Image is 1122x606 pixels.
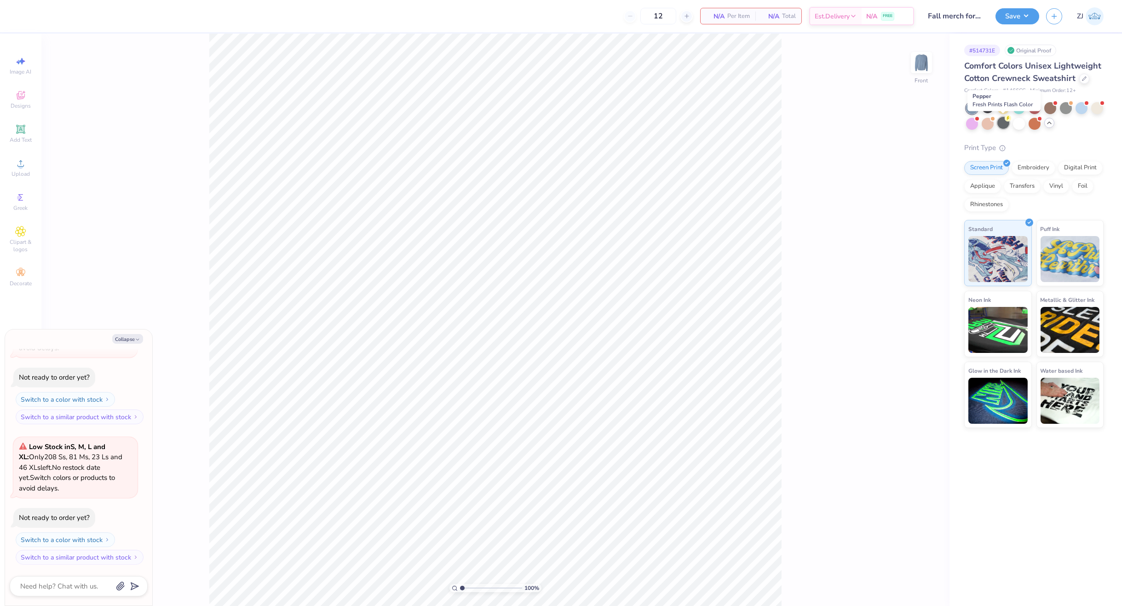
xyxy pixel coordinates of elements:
[19,463,100,483] span: No restock date yet.
[968,236,1028,282] img: Standard
[104,537,110,543] img: Switch to a color with stock
[10,68,32,75] span: Image AI
[1077,7,1104,25] a: ZJ
[967,90,1041,111] div: Pepper
[104,397,110,402] img: Switch to a color with stock
[16,532,115,547] button: Switch to a color with stock
[1072,179,1093,193] div: Foil
[972,101,1033,108] span: Fresh Prints Flash Color
[968,224,993,234] span: Standard
[19,442,122,493] span: Only 208 Ss, 81 Ms, 23 Ls and 46 XLs left. Switch colors or products to avoid delays.
[19,373,90,382] div: Not ready to order yet?
[1041,295,1095,305] span: Metallic & Glitter Ink
[706,12,725,21] span: N/A
[19,442,105,462] strong: Low Stock in S, M, L and XL :
[16,392,115,407] button: Switch to a color with stock
[112,334,143,344] button: Collapse
[16,550,144,565] button: Switch to a similar product with stock
[964,45,1000,56] div: # 514731E
[640,8,676,24] input: – –
[968,295,991,305] span: Neon Ink
[782,12,796,21] span: Total
[1041,307,1100,353] img: Metallic & Glitter Ink
[1077,11,1083,22] span: ZJ
[19,513,90,522] div: Not ready to order yet?
[815,12,850,21] span: Est. Delivery
[761,12,779,21] span: N/A
[1041,378,1100,424] img: Water based Ink
[16,410,144,424] button: Switch to a similar product with stock
[964,143,1104,153] div: Print Type
[915,76,928,85] div: Front
[968,307,1028,353] img: Neon Ink
[964,198,1009,212] div: Rhinestones
[1086,7,1104,25] img: Zhor Junavee Antocan
[19,302,122,352] span: Only 208 Ss, 81 Ms, 23 Ls and 46 XLs left. Switch colors or products to avoid delays.
[133,554,138,560] img: Switch to a similar product with stock
[14,204,28,212] span: Greek
[5,238,37,253] span: Clipart & logos
[964,87,998,95] span: Comfort Colors
[866,12,877,21] span: N/A
[1041,236,1100,282] img: Puff Ink
[1041,366,1083,375] span: Water based Ink
[10,280,32,287] span: Decorate
[921,7,989,25] input: Untitled Design
[1043,179,1069,193] div: Vinyl
[1041,224,1060,234] span: Puff Ink
[10,136,32,144] span: Add Text
[1012,161,1055,175] div: Embroidery
[995,8,1039,24] button: Save
[1058,161,1103,175] div: Digital Print
[12,170,30,178] span: Upload
[912,53,931,72] img: Front
[1030,87,1076,95] span: Minimum Order: 12 +
[524,584,539,592] span: 100 %
[968,366,1021,375] span: Glow in the Dark Ink
[1005,45,1056,56] div: Original Proof
[964,161,1009,175] div: Screen Print
[1004,179,1041,193] div: Transfers
[964,60,1101,84] span: Comfort Colors Unisex Lightweight Cotton Crewneck Sweatshirt
[968,378,1028,424] img: Glow in the Dark Ink
[883,13,892,19] span: FREE
[964,179,1001,193] div: Applique
[11,102,31,110] span: Designs
[727,12,750,21] span: Per Item
[133,414,138,420] img: Switch to a similar product with stock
